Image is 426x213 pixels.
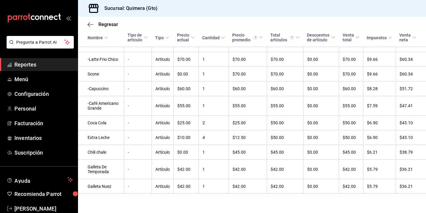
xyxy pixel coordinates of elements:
[88,35,108,40] span: Nombre
[199,96,229,116] td: 1
[363,145,396,160] td: $6.21
[173,96,199,116] td: $55.00
[199,52,229,67] td: 1
[229,160,267,179] td: $42.00
[14,190,73,198] span: Recomienda Parrot
[229,96,267,116] td: $55.00
[199,160,229,179] td: 1
[199,179,229,194] td: 1
[229,116,267,130] td: $25.00
[339,116,363,130] td: $50.00
[66,16,71,20] button: open_drawer_menu
[7,36,74,49] button: Pregunta a Parrot AI
[14,134,73,142] span: Inventarios
[339,67,363,81] td: $70.00
[270,33,300,42] span: Total artículos
[151,116,173,130] td: Artículo
[343,33,360,42] span: Venta total
[339,96,363,116] td: $55.00
[396,52,426,67] td: $60.34
[339,81,363,96] td: $60.00
[229,81,267,96] td: $60.00
[339,52,363,67] td: $70.00
[303,81,339,96] td: $0.00
[363,67,396,81] td: $9.66
[151,179,173,194] td: Artículo
[202,35,220,40] div: Cantidad
[88,22,118,27] button: Regresar
[267,160,303,179] td: $42.00
[4,43,74,50] a: Pregunta a Parrot AI
[396,81,426,96] td: $51.72
[78,116,124,130] td: Coca Cola
[267,179,303,194] td: $42.00
[100,5,157,12] h3: Sucursal: Quimera (Gto)
[155,35,169,40] span: Tipo
[267,52,303,67] td: $70.00
[303,96,339,116] td: $0.00
[151,160,173,179] td: Artículo
[363,116,396,130] td: $6.90
[339,160,363,179] td: $42.00
[253,35,258,40] svg: Precio promedio = Total artículos / cantidad
[199,116,229,130] td: 2
[267,145,303,160] td: $45.00
[88,35,103,40] div: Nombre
[151,96,173,116] td: Artículo
[173,145,199,160] td: $0.00
[396,160,426,179] td: $36.21
[124,81,151,96] td: -
[229,52,267,67] td: $70.00
[127,33,142,42] div: Tipo de artículo
[78,81,124,96] td: -Capuccino
[303,145,339,160] td: $0.00
[151,145,173,160] td: Artículo
[124,96,151,116] td: -
[229,67,267,81] td: $70.00
[78,96,124,116] td: -Café Americano Grande
[14,149,73,157] span: Suscripción
[229,130,267,145] td: $12.50
[199,81,229,96] td: 1
[78,145,124,160] td: Chili chale
[290,35,294,40] svg: El total artículos considera cambios de precios en los artículos así como costos adicionales por ...
[199,130,229,145] td: 4
[396,145,426,160] td: $38.79
[303,67,339,81] td: $0.00
[343,33,354,42] div: Venta total
[78,52,124,67] td: -Latte Frio Chico
[173,160,199,179] td: $42.00
[78,67,124,81] td: Scone
[124,116,151,130] td: -
[363,160,396,179] td: $5.79
[307,33,335,42] span: Descuentos de artículo
[124,67,151,81] td: -
[367,35,392,40] span: Impuestos
[363,179,396,194] td: $5.79
[16,39,64,46] span: Pregunta a Parrot AI
[199,145,229,160] td: 1
[78,130,124,145] td: Extra Leche
[363,96,396,116] td: $7.59
[177,33,190,42] div: Precio actual
[151,67,173,81] td: Artículo
[14,176,65,183] span: Ayuda
[173,179,199,194] td: $42.00
[124,130,151,145] td: -
[229,145,267,160] td: $45.00
[14,105,73,113] span: Personal
[303,116,339,130] td: $0.00
[14,61,73,69] span: Reportes
[303,130,339,145] td: $0.00
[267,130,303,145] td: $50.00
[151,52,173,67] td: Artículo
[124,160,151,179] td: -
[339,145,363,160] td: $45.00
[127,33,148,42] span: Tipo de artículo
[202,35,225,40] span: Cantidad
[232,33,258,42] div: Precio promedio
[14,119,73,127] span: Facturación
[363,52,396,67] td: $9.66
[124,179,151,194] td: -
[267,96,303,116] td: $55.00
